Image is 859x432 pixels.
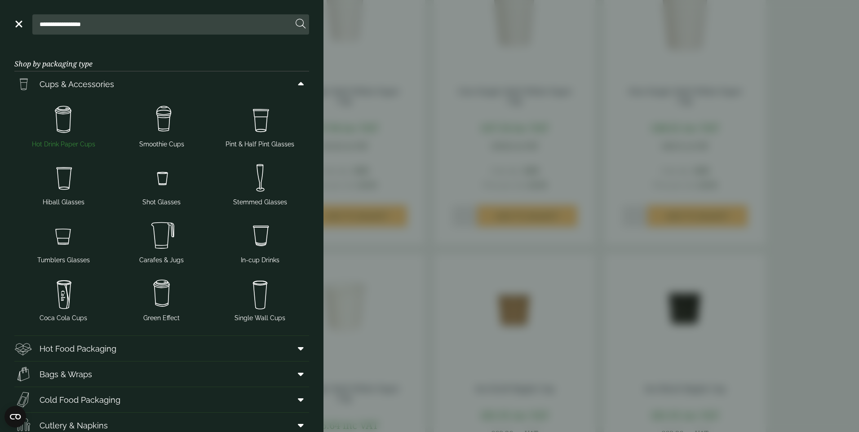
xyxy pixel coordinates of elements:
[18,158,109,209] a: Hiball Glasses
[116,274,208,325] a: Green Effect
[40,419,108,432] span: Cutlery & Napkins
[32,140,95,149] span: Hot Drink Paper Cups
[43,198,84,207] span: Hiball Glasses
[14,45,309,71] h3: Shop by packaging type
[18,216,109,267] a: Tumblers Glasses
[214,102,306,138] img: PintNhalf_cup.svg
[214,100,306,151] a: Pint & Half Pint Glasses
[226,140,294,149] span: Pint & Half Pint Glasses
[139,140,184,149] span: Smoothie Cups
[235,313,285,323] span: Single Wall Cups
[116,100,208,151] a: Smoothie Cups
[14,339,32,357] img: Deli_box.svg
[214,216,306,267] a: In-cup Drinks
[18,218,109,254] img: Tumbler_glass.svg
[40,394,120,406] span: Cold Food Packaging
[40,313,87,323] span: Coca Cola Cups
[214,158,306,209] a: Stemmed Glasses
[116,102,208,138] img: Smoothie_cups.svg
[14,75,32,93] img: PintNhalf_cup.svg
[233,198,287,207] span: Stemmed Glasses
[18,160,109,196] img: Hiball.svg
[40,368,92,380] span: Bags & Wraps
[14,387,309,412] a: Cold Food Packaging
[142,198,181,207] span: Shot Glasses
[18,102,109,138] img: HotDrink_paperCup.svg
[143,313,180,323] span: Green Effect
[116,160,208,196] img: Shot_glass.svg
[214,276,306,312] img: plain-soda-cup.svg
[18,276,109,312] img: cola.svg
[116,158,208,209] a: Shot Glasses
[241,256,279,265] span: In-cup Drinks
[116,216,208,267] a: Carafes & Jugs
[40,343,116,355] span: Hot Food Packaging
[214,218,306,254] img: Incup_drinks.svg
[116,218,208,254] img: JugsNcaraffes.svg
[14,361,309,387] a: Bags & Wraps
[18,100,109,151] a: Hot Drink Paper Cups
[14,71,309,97] a: Cups & Accessories
[18,274,109,325] a: Coca Cola Cups
[214,160,306,196] img: Stemmed_glass.svg
[116,276,208,312] img: HotDrink_paperCup.svg
[214,274,306,325] a: Single Wall Cups
[14,365,32,383] img: Paper_carriers.svg
[37,256,90,265] span: Tumblers Glasses
[4,406,26,428] button: Open CMP widget
[14,391,32,409] img: Sandwich_box.svg
[40,78,114,90] span: Cups & Accessories
[14,336,309,361] a: Hot Food Packaging
[139,256,184,265] span: Carafes & Jugs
